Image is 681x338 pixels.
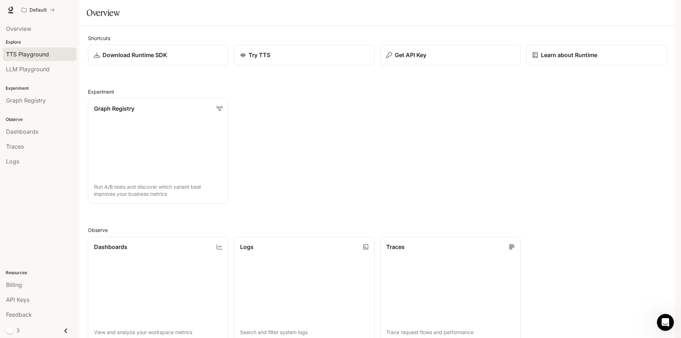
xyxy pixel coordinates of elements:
[103,51,167,59] p: Download Runtime SDK
[88,88,667,95] h2: Experiment
[18,3,58,17] button: All workspaces
[386,243,405,251] p: Traces
[386,329,515,336] p: Trace request flows and performance
[94,183,222,198] p: Run A/B tests and discover which variant best improves your business metrics
[380,45,521,65] button: Get API Key
[234,45,375,65] a: Try TTS
[240,329,369,336] p: Search and filter system logs
[526,45,667,65] a: Learn about Runtime
[240,243,254,251] p: Logs
[88,226,667,234] h2: Observe
[94,104,134,113] p: Graph Registry
[94,329,222,336] p: View and analyze your workspace metrics
[88,45,228,65] a: Download Runtime SDK
[541,51,597,59] p: Learn about Runtime
[249,51,270,59] p: Try TTS
[88,34,667,42] h2: Shortcuts
[94,243,127,251] p: Dashboards
[87,6,120,20] h1: Overview
[29,7,47,13] p: Default
[395,51,426,59] p: Get API Key
[88,98,228,204] a: Graph RegistryRun A/B tests and discover which variant best improves your business metrics
[657,314,674,331] iframe: Intercom live chat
